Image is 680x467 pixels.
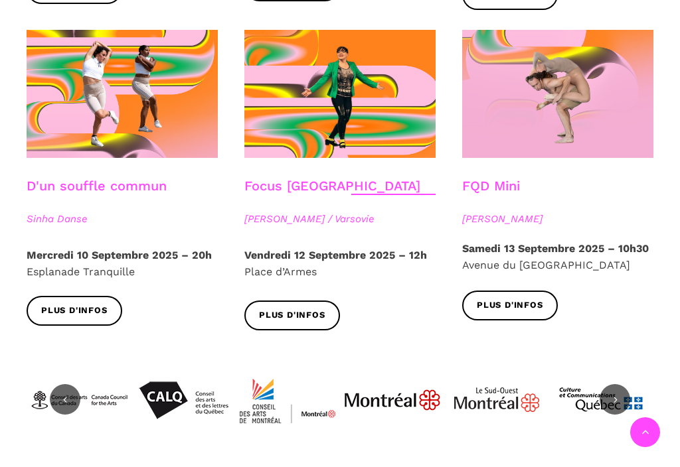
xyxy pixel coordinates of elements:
[447,350,547,450] img: Logo_Mtl_Le_Sud-Ouest.svg_
[462,291,558,320] a: Plus d'infos
[238,350,337,450] img: CMYK_Logo_CAMMontreal
[41,304,108,318] span: Plus d'infos
[343,350,442,450] img: JPGnr_b
[462,242,649,255] strong: Samedi 13 Septembre 2025 – 10h30
[477,299,543,312] span: Plus d'infos
[244,300,340,330] a: Plus d'infos
[462,178,520,194] a: FQD Mini
[462,259,630,271] span: Avenue du [GEOGRAPHIC_DATA]
[259,308,325,322] span: Plus d'infos
[27,178,167,194] a: D'un souffle commun
[244,249,427,261] strong: Vendredi 12 Septembre 2025 – 12h
[27,249,212,261] strong: Mercredi 10 Septembre 2025 – 20h
[27,296,122,326] a: Plus d'infos
[133,350,233,450] img: Calq_noir
[462,211,653,227] span: [PERSON_NAME]
[551,350,651,450] img: mccq-3-3
[29,350,129,450] img: CAC_BW_black_f
[27,265,135,278] span: Esplanade Tranquille
[27,211,218,227] span: Sinha Danse
[244,178,420,194] a: Focus [GEOGRAPHIC_DATA]
[244,247,436,281] p: Place d’Armes
[244,211,436,227] span: [PERSON_NAME] / Varsovie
